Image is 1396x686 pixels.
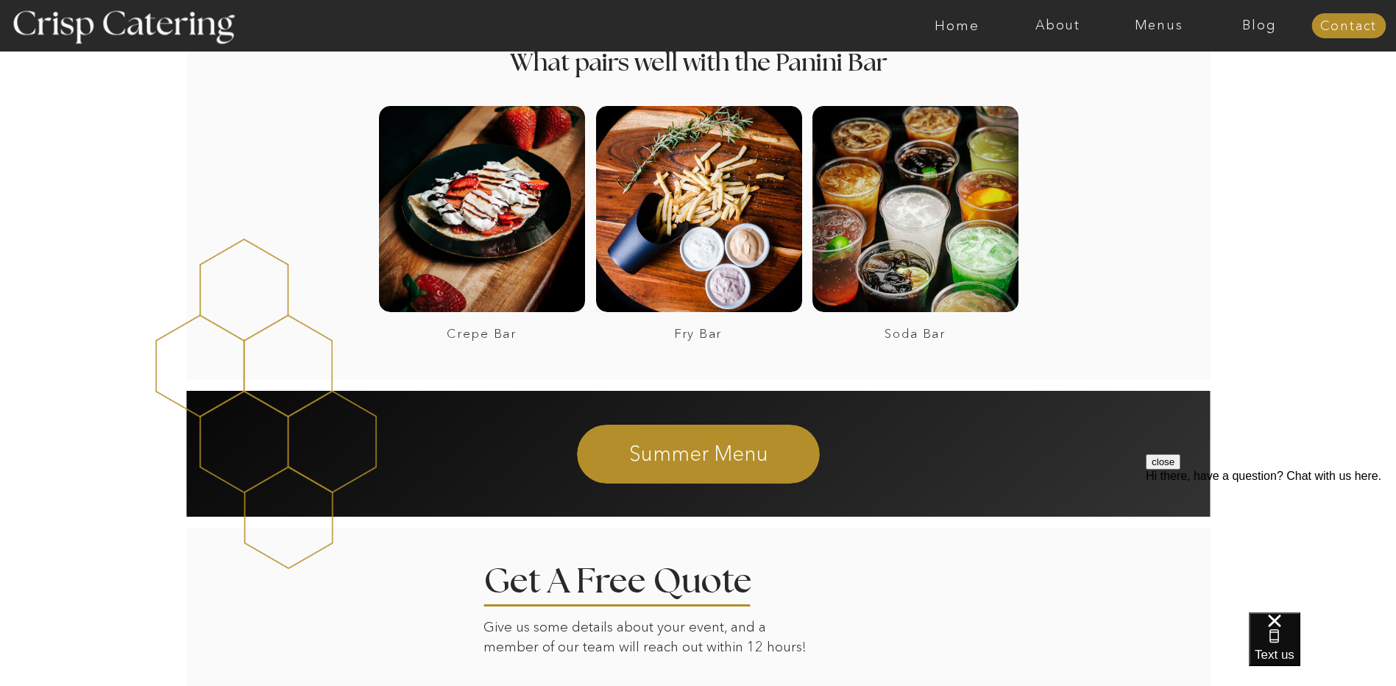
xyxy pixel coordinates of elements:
[1007,18,1108,33] a: About
[483,618,817,661] p: Give us some details about your event, and a member of our team will reach out within 12 hours!
[1249,612,1396,686] iframe: podium webchat widget bubble
[1311,19,1386,34] a: Contact
[382,327,582,341] a: Crepe Bar
[598,327,798,341] a: Fry Bar
[907,18,1007,33] a: Home
[483,565,797,592] h2: Get A Free Quote
[1209,18,1310,33] a: Blog
[1108,18,1209,33] a: Menus
[1146,454,1396,631] iframe: podium webchat widget prompt
[815,327,1016,341] a: Soda Bar
[425,51,972,79] h2: What pairs well with the Panini Bar
[499,439,899,466] a: Summer Menu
